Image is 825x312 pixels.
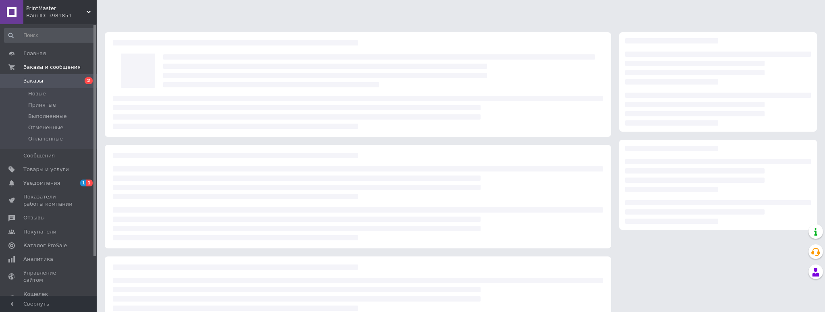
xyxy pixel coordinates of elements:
[4,28,95,43] input: Поиск
[23,152,55,159] span: Сообщения
[26,12,97,19] div: Ваш ID: 3981851
[23,193,75,208] span: Показатели работы компании
[23,228,56,236] span: Покупатели
[23,77,43,85] span: Заказы
[28,113,67,120] span: Выполненные
[85,77,93,84] span: 2
[28,124,63,131] span: Отмененные
[26,5,87,12] span: PrintMaster
[23,269,75,284] span: Управление сайтом
[28,90,46,97] span: Новые
[23,256,53,263] span: Аналитика
[23,166,69,173] span: Товары и услуги
[23,214,45,221] span: Отзывы
[86,180,93,186] span: 1
[23,242,67,249] span: Каталог ProSale
[28,101,56,109] span: Принятые
[23,180,60,187] span: Уведомления
[28,135,63,143] span: Оплаченные
[80,180,87,186] span: 1
[23,291,75,305] span: Кошелек компании
[23,64,81,71] span: Заказы и сообщения
[23,50,46,57] span: Главная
